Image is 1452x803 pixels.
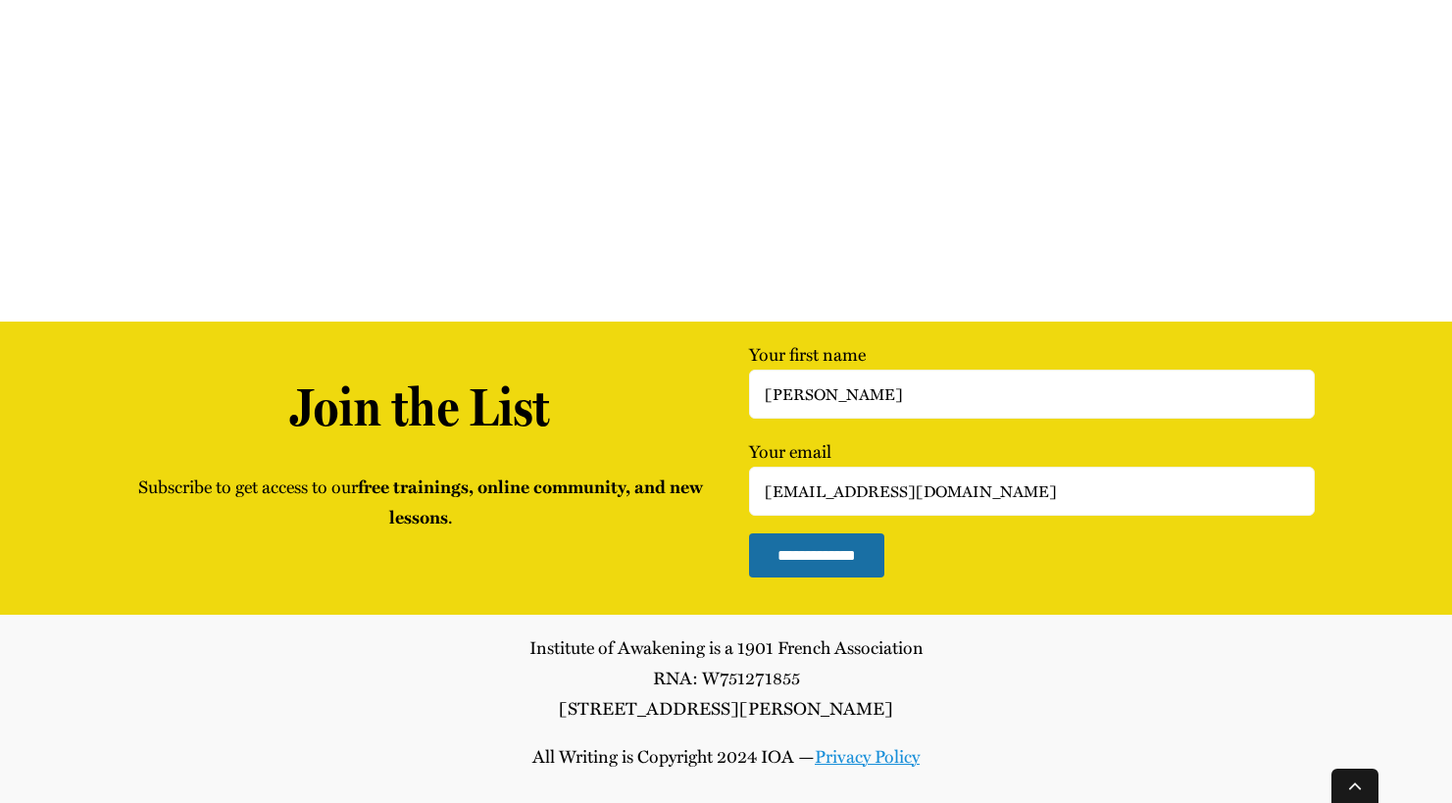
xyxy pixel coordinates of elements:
p: Sub­scribe to get access to our . [137,472,702,532]
strong: free train­ings, online com­mu­ni­ty, and new lessons [358,474,703,529]
label: Your first name [749,341,1314,404]
h2: Join the List [137,376,702,439]
input: Your email [749,467,1314,516]
input: Your first name [749,370,1314,419]
label: Your email [749,438,1314,501]
p: All Writ­ing is Copy­right 2024 IOA — [137,741,1314,772]
p: Insti­tute of Awak­en­ing is a 1901 French Association RNA: W751271855 [STREET_ADDRESS][PERSON_NAME] [137,632,1314,724]
a: Pri­va­cy Policy [815,743,920,769]
form: Contact form [749,339,1314,577]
